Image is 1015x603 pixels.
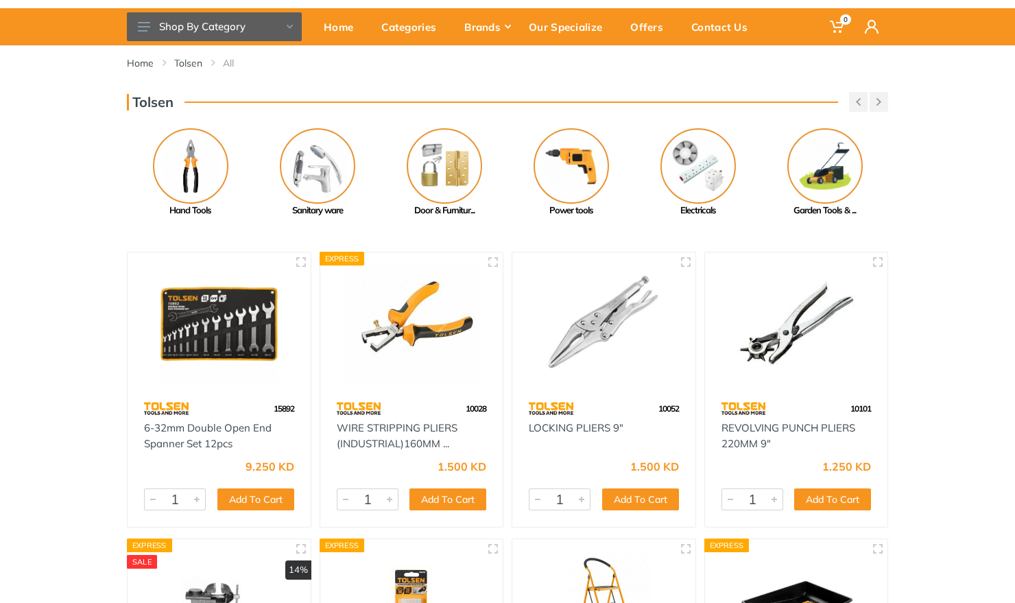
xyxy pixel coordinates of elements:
a: 6-32mm Double Open End Spanner Set 12pcs [144,421,272,450]
a: Home [314,8,372,45]
button: Add To Cart [794,488,871,510]
img: Royal Tools - LOCKING PLIERS 9 [525,265,683,383]
img: Royal - Electricals [660,128,736,204]
a: WIRE STRIPPING PLIERS (INDUSTRIAL)160MM ... [337,421,457,450]
span: 10101 [850,403,871,414]
a: REVOLVING PUNCH PLIERS 220MM 9" [721,421,855,450]
div: Express [320,539,365,552]
a: LOCKING PLIERS 9" [529,421,623,434]
div: 9.250 KD [246,461,294,472]
button: Add To Cart [602,488,679,510]
img: Royal - Door & Furniture Hardware [407,128,482,204]
a: Garden Tools & ... [761,128,888,217]
div: Categories [372,12,455,41]
h3: Tolsen [127,94,174,110]
button: Shop By Category [127,12,302,41]
a: Tolsen [174,56,202,70]
div: Door & Furnitur... [381,204,508,217]
img: 64.webp [144,397,189,421]
div: 1.500 KD [438,461,486,472]
img: Royal - Power tools [534,128,609,204]
img: Royal Tools - WIRE STRIPPING PLIERS (INDUSTRIAL)160MM ,6 [333,265,491,383]
a: Hand Tools [127,128,254,217]
div: 14% [285,560,311,580]
div: Electricals [634,204,761,217]
div: Express [127,539,172,552]
a: Offers [621,8,682,45]
span: 10052 [658,403,679,414]
img: Royal Tools - REVOLVING PUNCH PLIERS 220MM 9 [717,265,876,383]
a: Sanitary ware [254,128,381,217]
img: Royal - Garden Tools & Accessories [787,128,863,204]
div: 1.500 KD [630,461,679,472]
div: Home [314,12,372,41]
div: Garden Tools & ... [761,204,888,217]
a: Home [127,56,154,70]
img: Royal - Sanitary ware [280,128,355,204]
span: 15892 [274,403,294,414]
nav: breadcrumb [127,56,888,70]
div: Our Specialize [519,12,621,41]
span: 10028 [466,403,486,414]
img: Royal - Hand Tools [153,128,228,204]
div: 1.250 KD [822,461,871,472]
button: Add To Cart [409,488,486,510]
img: Royal Tools - 6-32mm Double Open End Spanner Set 12pcs [140,265,298,383]
div: Express [320,252,365,265]
a: 0 [820,8,855,45]
div: Sanitary ware [254,204,381,217]
a: Our Specialize [519,8,621,45]
div: Express [704,539,750,552]
a: Categories [372,8,455,45]
div: SALE [127,555,157,569]
img: 64.webp [337,397,381,421]
a: Contact Us [682,8,766,45]
div: Hand Tools [127,204,254,217]
div: Brands [455,12,519,41]
li: All [223,56,254,70]
div: Power tools [508,204,634,217]
div: Contact Us [682,12,766,41]
span: 0 [840,14,851,25]
img: 64.webp [529,397,573,421]
a: Door & Furnitur... [381,128,508,217]
img: 64.webp [721,397,766,421]
button: Add To Cart [217,488,294,510]
div: Offers [621,12,682,41]
a: Electricals [634,128,761,217]
a: Power tools [508,128,634,217]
